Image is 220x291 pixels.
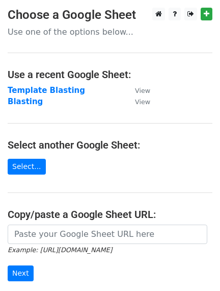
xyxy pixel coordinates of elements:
a: View [125,97,150,106]
input: Next [8,265,34,281]
input: Paste your Google Sheet URL here [8,225,207,244]
small: View [135,98,150,106]
h4: Select another Google Sheet: [8,139,212,151]
small: View [135,87,150,94]
h4: Use a recent Google Sheet: [8,68,212,81]
small: Example: [URL][DOMAIN_NAME] [8,246,112,254]
h3: Choose a Google Sheet [8,8,212,22]
a: Blasting [8,97,43,106]
p: Use one of the options below... [8,27,212,37]
a: Template Blasting [8,86,85,95]
a: Select... [8,159,46,175]
a: View [125,86,150,95]
h4: Copy/paste a Google Sheet URL: [8,208,212,221]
